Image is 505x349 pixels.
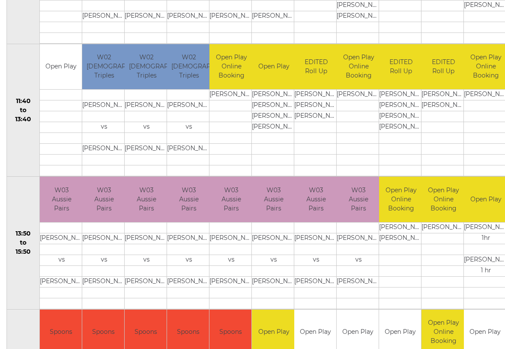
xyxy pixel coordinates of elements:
td: W03 Aussie Pairs [252,177,296,222]
td: [PERSON_NAME] [125,100,168,111]
td: [PERSON_NAME] [294,111,338,122]
td: [PERSON_NAME] [167,100,211,111]
td: vs [125,122,168,133]
td: vs [167,122,211,133]
td: Open Play Online Booking [421,177,465,222]
td: vs [82,122,126,133]
td: [PERSON_NAME] [125,276,168,287]
td: vs [125,255,168,265]
td: [PERSON_NAME] [82,100,126,111]
td: vs [294,255,338,265]
td: vs [167,255,211,265]
td: [PERSON_NAME] [379,122,423,133]
td: W03 Aussie Pairs [82,177,126,222]
td: [PERSON_NAME] [167,144,211,155]
td: [PERSON_NAME] [252,11,296,22]
td: W03 Aussie Pairs [125,177,168,222]
td: [PERSON_NAME] [379,222,423,233]
td: [PERSON_NAME] [40,233,84,244]
td: W02 [DEMOGRAPHIC_DATA] Triples [167,44,211,90]
td: [PERSON_NAME] [337,90,380,100]
td: W03 Aussie Pairs [337,177,380,222]
td: [PERSON_NAME] [379,111,423,122]
td: [PERSON_NAME] [125,144,168,155]
td: Open Play [252,44,296,90]
td: [PERSON_NAME] [82,11,126,22]
td: Open Play Online Booking [379,177,423,222]
td: W02 [DEMOGRAPHIC_DATA] Triples [125,44,168,90]
td: [PERSON_NAME] [421,222,465,233]
td: EDITED Roll Up [421,44,465,90]
td: [PERSON_NAME] [209,11,253,22]
td: [PERSON_NAME] [82,144,126,155]
td: [PERSON_NAME] [379,100,423,111]
td: [PERSON_NAME] [379,233,423,244]
td: vs [209,255,253,265]
td: [PERSON_NAME] [167,233,211,244]
td: EDITED Roll Up [294,44,338,90]
td: [PERSON_NAME] [294,233,338,244]
td: vs [40,255,84,265]
td: [PERSON_NAME] [294,90,338,100]
td: W02 [DEMOGRAPHIC_DATA] Triples [82,44,126,90]
td: [PERSON_NAME] [337,11,380,22]
td: [PERSON_NAME] [40,276,84,287]
td: Open Play [40,44,82,90]
td: [PERSON_NAME] [167,11,211,22]
td: Open Play Online Booking [337,44,380,90]
td: [PERSON_NAME] [252,233,296,244]
td: W03 Aussie Pairs [167,177,211,222]
td: W03 Aussie Pairs [294,177,338,222]
td: [PERSON_NAME] [252,100,296,111]
td: 11:40 to 13:40 [7,44,40,177]
td: [PERSON_NAME] [252,122,296,133]
td: W03 Aussie Pairs [209,177,253,222]
td: [PERSON_NAME] [252,276,296,287]
td: [PERSON_NAME] [337,276,380,287]
td: [PERSON_NAME] [167,276,211,287]
td: [PERSON_NAME] [82,276,126,287]
td: [PERSON_NAME] [209,276,253,287]
td: [PERSON_NAME] [252,111,296,122]
td: W03 Aussie Pairs [40,177,84,222]
td: vs [252,255,296,265]
td: [PERSON_NAME] [209,233,253,244]
td: [PERSON_NAME] [82,233,126,244]
td: [PERSON_NAME] [209,90,253,100]
td: [PERSON_NAME] [294,276,338,287]
td: [PERSON_NAME] [421,100,465,111]
td: [PERSON_NAME] [252,90,296,100]
td: vs [337,255,380,265]
td: vs [82,255,126,265]
td: [PERSON_NAME] [337,233,380,244]
td: Open Play Online Booking [209,44,253,90]
td: EDITED Roll Up [379,44,423,90]
td: [PERSON_NAME] [125,11,168,22]
td: [PERSON_NAME] [125,233,168,244]
td: [PERSON_NAME] [294,100,338,111]
td: [PERSON_NAME] [421,90,465,100]
td: 13:50 to 15:50 [7,177,40,310]
td: [PERSON_NAME] [379,90,423,100]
